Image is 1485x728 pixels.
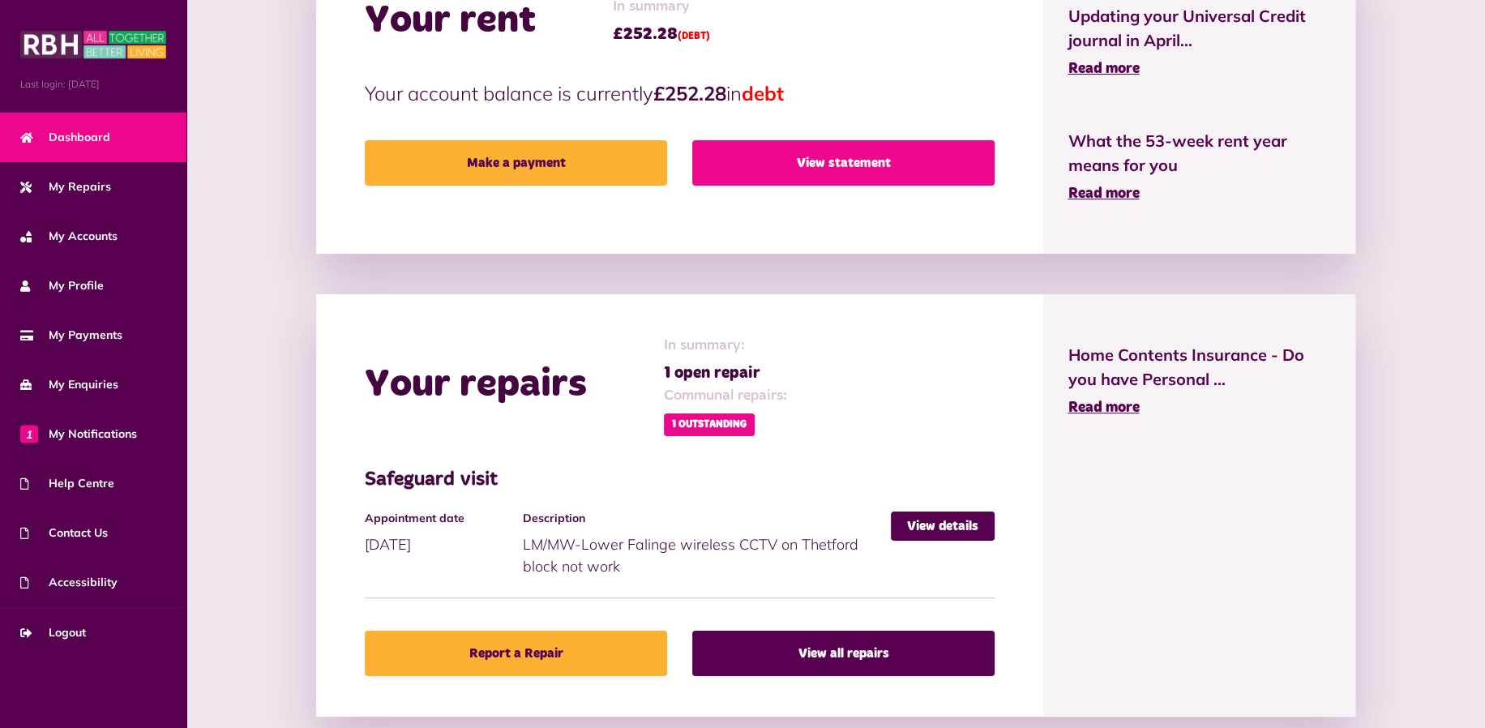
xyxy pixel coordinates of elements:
[664,335,787,357] span: In summary:
[664,385,787,407] span: Communal repairs:
[891,512,995,541] a: View details
[365,140,667,186] a: Make a payment
[613,22,710,46] span: £252.28
[20,178,111,195] span: My Repairs
[1068,4,1330,53] span: Updating your Universal Credit journal in April...
[20,574,118,591] span: Accessibility
[365,362,587,409] h2: Your repairs
[20,327,122,344] span: My Payments
[365,79,995,108] p: Your account balance is currently in
[20,426,137,443] span: My Notifications
[742,81,784,105] span: debt
[1068,400,1139,415] span: Read more
[365,512,522,555] div: [DATE]
[522,512,891,577] div: LM/MW-Lower Falinge wireless CCTV on Thetford block not work
[1068,62,1139,76] span: Read more
[20,525,108,542] span: Contact Us
[20,77,166,92] span: Last login: [DATE]
[653,81,726,105] strong: £252.28
[20,28,166,61] img: MyRBH
[1068,129,1330,178] span: What the 53-week rent year means for you
[1068,129,1330,205] a: What the 53-week rent year means for you Read more
[20,228,118,245] span: My Accounts
[20,376,118,393] span: My Enquiries
[20,277,104,294] span: My Profile
[522,512,883,525] h4: Description
[20,129,110,146] span: Dashboard
[692,631,995,676] a: View all repairs
[20,475,114,492] span: Help Centre
[1068,4,1330,80] a: Updating your Universal Credit journal in April... Read more
[664,413,755,436] span: 1 Outstanding
[365,469,995,492] h3: Safeguard visit
[1068,343,1330,419] a: Home Contents Insurance - Do you have Personal ... Read more
[1068,186,1139,201] span: Read more
[365,631,667,676] a: Report a Repair
[365,512,514,525] h4: Appointment date
[678,32,710,41] span: (DEBT)
[20,425,38,443] span: 1
[664,361,787,385] span: 1 open repair
[1068,343,1330,392] span: Home Contents Insurance - Do you have Personal ...
[692,140,995,186] a: View statement
[20,624,86,641] span: Logout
